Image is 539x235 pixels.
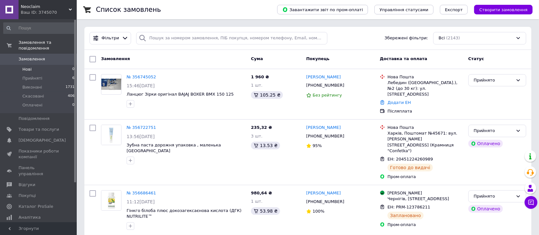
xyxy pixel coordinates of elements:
a: Гінкго білоба плюс докозагексаєнова кислота (ДГК) NUTRILITE™ [127,208,241,219]
a: Додати ЕН [387,100,411,105]
span: 1 шт. [251,199,262,204]
div: Прийнято [474,128,513,134]
span: [DEMOGRAPHIC_DATA] [19,137,66,143]
span: Завантажити звіт по пром-оплаті [282,7,363,12]
a: № 356722751 [127,125,156,130]
span: Всі [439,35,445,41]
button: Експорт [440,5,468,14]
div: Заплановано [387,212,424,219]
input: Пошук [3,22,75,34]
button: Створити замовлення [474,5,533,14]
img: Фото товару [101,79,121,90]
h1: Список замовлень [96,6,161,13]
div: Оплачено [468,140,503,147]
span: Прийняті [22,75,42,81]
a: Створити замовлення [468,7,533,12]
span: Замовлення [19,56,45,62]
span: Відгуки [19,182,35,188]
span: Каталог ProSale [19,204,53,209]
span: Нові [22,67,32,72]
span: 406 [68,93,74,99]
div: Чернігів, [STREET_ADDRESS] [387,196,463,202]
span: Покупці [19,193,36,199]
span: Фільтри [102,35,119,41]
span: 95% [313,143,322,148]
div: 105.25 ₴ [251,91,283,99]
a: [PERSON_NAME] [306,125,341,131]
div: [PHONE_NUMBER] [305,198,346,206]
a: № 356745052 [127,74,156,79]
span: 0 [72,67,74,72]
span: Скасовані [22,93,44,99]
span: Покупець [306,56,330,61]
span: 1 шт. [251,83,262,88]
span: 15:46[DATE] [127,83,155,88]
span: Статус [468,56,484,61]
span: 13:56[DATE] [127,134,155,139]
div: Оплачено [468,205,503,213]
span: Аналітика [19,215,41,220]
span: Замовлення [101,56,130,61]
span: Управління статусами [379,7,428,12]
img: Фото товару [101,191,121,210]
span: ЕН: PRM-123786211 [387,205,430,209]
div: [PHONE_NUMBER] [305,81,346,90]
span: 6 [72,75,74,81]
div: Пром-оплата [387,222,463,228]
span: Без рейтингу [313,93,342,98]
span: Експорт [445,7,463,12]
div: Нова Пошта [387,74,463,80]
button: Чат з покупцем [525,196,537,209]
div: Прийнято [474,77,513,84]
a: Фото товару [101,190,121,211]
a: [PERSON_NAME] [306,190,341,196]
div: Лебедин ([GEOGRAPHIC_DATA].), №2 (до 30 кг): ул. [STREET_ADDRESS] [387,80,463,98]
span: ЕН: 20451224260989 [387,157,433,161]
span: Доставка та оплата [380,56,427,61]
div: Пром-оплата [387,174,463,180]
input: Пошук за номером замовлення, ПІБ покупця, номером телефону, Email, номером накладної [136,32,327,44]
span: 0 [72,102,74,108]
a: Ланцюг Зірки оригінал BAJAJ BOXER BMX 150 125 [127,92,234,97]
span: 1 960 ₴ [251,74,269,79]
a: № 356686461 [127,191,156,195]
button: Завантажити звіт по пром-оплаті [277,5,368,14]
span: Показники роботи компанії [19,148,59,160]
div: Готово до видачі [387,164,433,171]
span: (2143) [446,35,460,40]
span: 11:12[DATE] [127,199,155,204]
span: Виконані [22,84,42,90]
div: [PHONE_NUMBER] [305,132,346,140]
div: Нова Пошта [387,125,463,130]
span: 980,64 ₴ [251,191,272,195]
div: 53.98 ₴ [251,207,280,215]
span: Оплачені [22,102,43,108]
a: Фото товару [101,74,121,95]
div: Прийнято [474,193,513,200]
span: Замовлення та повідомлення [19,40,77,51]
a: [PERSON_NAME] [306,74,341,80]
div: Ваш ID: 3745070 [21,10,77,15]
span: Створити замовлення [479,7,527,12]
a: Зубна паста дорожня упаковка , маленька [GEOGRAPHIC_DATA] [127,143,221,153]
button: Управління статусами [374,5,434,14]
span: Cума [251,56,263,61]
div: [PERSON_NAME] [387,190,463,196]
span: 3 шт. [251,134,262,138]
span: 1731 [66,84,74,90]
img: Фото товару [101,125,121,145]
span: 100% [313,209,324,214]
span: Neoclaim [21,4,69,10]
span: Товари та послуги [19,127,59,132]
span: 235,32 ₴ [251,125,272,130]
span: Повідомлення [19,116,50,121]
div: Харків, Поштомат №45671: вул. [PERSON_NAME][STREET_ADDRESS] (Крамниця "Confetka") [387,130,463,154]
div: 13.53 ₴ [251,142,280,149]
span: Збережені фільтри: [385,35,428,41]
div: Післяплата [387,108,463,114]
span: Панель управління [19,165,59,176]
